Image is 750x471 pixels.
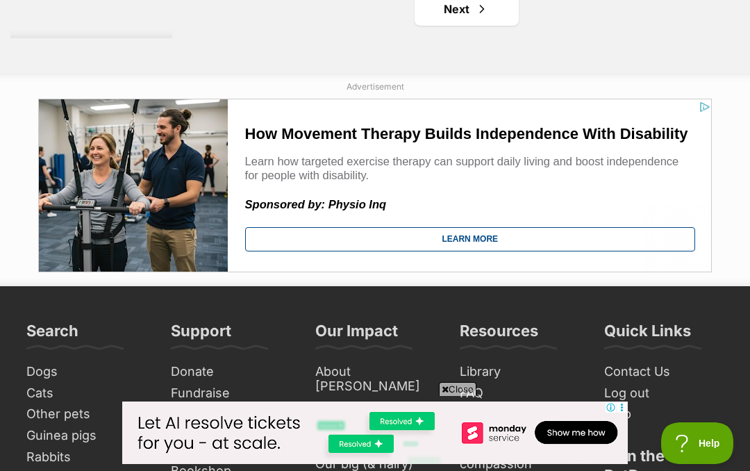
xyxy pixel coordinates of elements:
[454,383,585,404] a: FAQ
[165,383,296,404] a: Fundraise
[21,404,151,425] a: Other pets
[165,361,296,383] a: Donate
[21,447,151,468] a: Rabbits
[599,361,729,383] a: Contact Us
[26,321,78,349] h3: Search
[21,425,151,447] a: Guinea pigs
[604,321,691,349] h3: Quick Links
[439,382,476,396] span: Close
[599,404,729,425] a: Help
[122,402,628,464] iframe: Advertisement
[454,361,585,383] a: Library
[599,383,729,404] a: Log out
[38,99,712,272] iframe: Advertisement
[21,361,151,383] a: Dogs
[661,422,736,464] iframe: Help Scout Beacon - Open
[310,361,440,397] a: About [PERSON_NAME]
[460,321,538,349] h3: Resources
[21,383,151,404] a: Cats
[315,321,398,349] h3: Our Impact
[171,321,231,349] h3: Support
